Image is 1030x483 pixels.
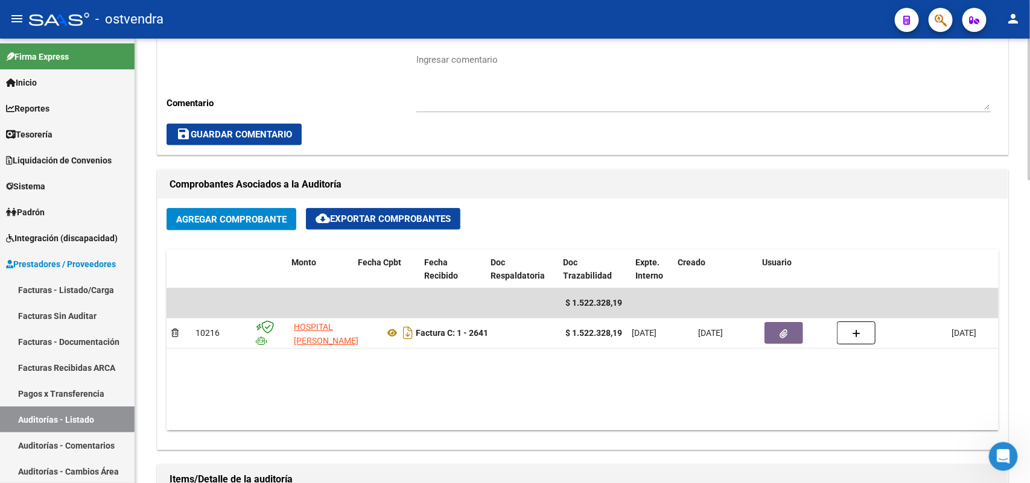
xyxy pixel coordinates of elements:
h1: Comprobantes Asociados a la Auditoría [170,175,996,194]
datatable-header-cell: Expte. Interno [631,250,673,289]
span: 10216 [196,328,220,338]
datatable-header-cell: Fecha Recibido [419,250,486,289]
datatable-header-cell: Doc Respaldatoria [486,250,558,289]
span: Inicio [6,76,37,89]
span: [DATE] [632,328,656,338]
span: Doc Respaldatoria [491,257,545,281]
span: $ 1.522.328,19 [565,298,622,308]
span: [DATE] [952,328,976,338]
i: Descargar documento [400,323,416,343]
mat-icon: menu [10,11,24,26]
span: Fecha Cpbt [358,257,401,267]
span: HOSPITAL [PERSON_NAME] [294,322,358,346]
span: Sistema [6,180,45,193]
span: Tesorería [6,128,52,141]
datatable-header-cell: Usuario [757,250,999,289]
strong: $ 1.522.328,19 [565,328,622,338]
span: Fecha Recibido [424,257,458,281]
span: Prestadores / Proveedores [6,257,116,271]
button: Agregar Comprobante [167,208,296,230]
span: Expte. Interno [635,257,663,281]
datatable-header-cell: Monto [287,250,353,289]
span: Reportes [6,102,49,115]
span: Usuario [762,257,792,267]
datatable-header-cell: CPBT [106,250,287,289]
strong: Factura C: 1 - 2641 [416,328,488,338]
iframe: Intercom live chat [989,442,1018,471]
button: Exportar Comprobantes [306,208,460,230]
span: Doc Trazabilidad [563,257,612,281]
span: [DATE] [698,328,723,338]
span: Guardar Comentario [176,129,292,140]
datatable-header-cell: Creado [673,250,757,289]
button: Guardar Comentario [167,124,302,145]
datatable-header-cell: Doc Trazabilidad [558,250,631,289]
span: Monto [291,257,316,267]
span: - ostvendra [95,6,164,33]
span: Padrón [6,206,45,219]
datatable-header-cell: Fecha Cpbt [353,250,419,289]
p: Comentario [167,96,416,110]
span: Firma Express [6,50,69,63]
span: Liquidación de Convenios [6,154,112,167]
span: Integración (discapacidad) [6,232,118,245]
mat-icon: cloud_download [316,211,330,226]
span: Creado [678,257,705,267]
mat-icon: save [176,127,191,141]
span: Exportar Comprobantes [316,213,451,224]
mat-icon: person [1006,11,1020,26]
span: Agregar Comprobante [176,214,287,225]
